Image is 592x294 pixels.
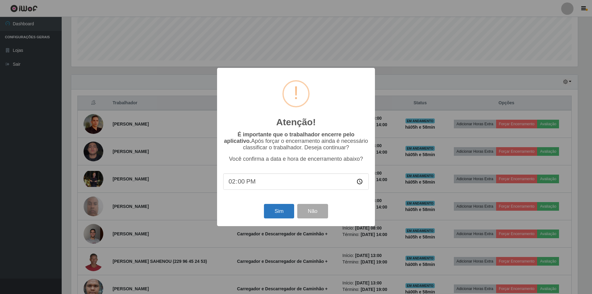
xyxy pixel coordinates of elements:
button: Não [297,204,328,218]
p: Você confirma a data e hora de encerramento abaixo? [223,156,369,162]
b: É importante que o trabalhador encerre pelo aplicativo. [224,131,354,144]
p: Após forçar o encerramento ainda é necessário classificar o trabalhador. Deseja continuar? [223,131,369,151]
button: Sim [264,204,294,218]
h2: Atenção! [276,117,316,128]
